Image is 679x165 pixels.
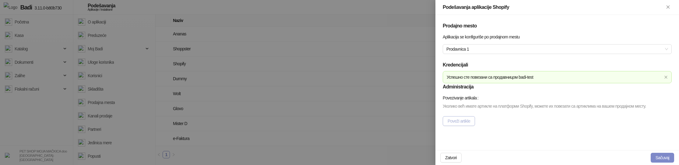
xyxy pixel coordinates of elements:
span: Уколико већ имате артикле на платформи Shopify, можете их повезати са артиклима на вашем продајно... [443,104,646,109]
button: close [664,75,668,79]
label: Povezivanje artikala [443,93,481,103]
label: Aplikacija se konfiguriše po prodajnom mestu [443,32,524,42]
div: Успешно сте повезани са продавницом badi-test [447,74,662,81]
span: Prodavnica 1 [446,45,668,54]
div: Podešavanja aplikacije Shopify [443,4,664,11]
button: Poveži artikle [443,116,475,126]
button: Zatvori [440,153,462,163]
h5: Administracija [443,83,672,91]
button: Zatvori [664,4,672,11]
h5: Kredencijali [443,61,672,69]
h5: Prodajno mesto [443,22,672,30]
button: Sačuvaj [651,153,674,163]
